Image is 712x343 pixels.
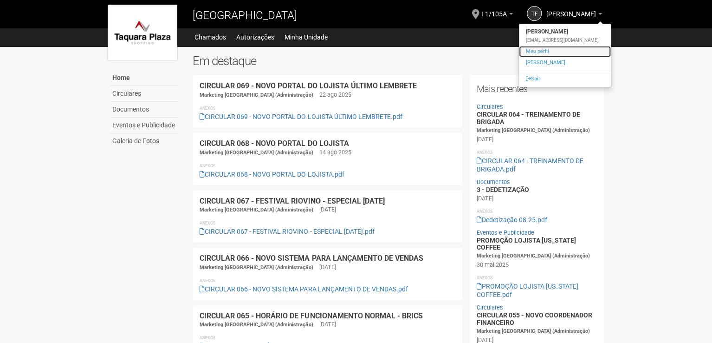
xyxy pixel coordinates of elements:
a: Dedetização 08.25.pdf [476,216,547,224]
span: Marketing [GEOGRAPHIC_DATA] (Administração) [476,127,589,133]
a: Autorizações [236,31,274,44]
li: Anexos [200,334,455,342]
li: Anexos [200,219,455,227]
a: tf [527,6,542,21]
h2: Em destaque [193,54,604,68]
a: L1/105A [481,12,513,19]
img: logo.jpg [108,5,177,60]
a: CIRCULAR 067 - FESTIVAL RIOVINO - ESPECIAL [DATE].pdf [200,228,374,235]
span: Marketing [GEOGRAPHIC_DATA] (Administração) [200,207,313,213]
span: Marketing [GEOGRAPHIC_DATA] (Administração) [476,253,589,259]
a: Chamados [194,31,226,44]
a: CIRCULAR 068 - NOVO PORTAL DO LOJISTA.pdf [200,171,344,178]
div: [DATE] [476,135,493,144]
li: Anexos [200,277,455,285]
li: Anexos [200,104,455,112]
a: [PERSON_NAME] [546,12,602,19]
span: Marketing [GEOGRAPHIC_DATA] (Administração) [200,264,313,270]
span: [GEOGRAPHIC_DATA] [193,9,297,22]
span: Marketing [GEOGRAPHIC_DATA] (Administração) [200,92,313,98]
a: CIRCULAR 067 - FESTIVAL RIOVINO - ESPECIAL [DATE] [200,197,384,205]
div: [DATE] [319,205,336,214]
span: talitha fortes de almeida [546,1,596,18]
li: Anexos [476,274,597,282]
a: CIRCULAR 066 - NOVO SISTEMA PARA LANÇAMENTO DE VENDAS.pdf [200,285,408,293]
a: PROMOÇÃO LOJISTA [US_STATE] COFFEE.pdf [476,283,578,298]
a: 3 - DEDETIZAÇÃO [476,186,529,193]
span: Marketing [GEOGRAPHIC_DATA] (Administração) [200,150,313,156]
div: [DATE] [476,194,493,203]
div: [DATE] [319,320,336,329]
a: Documentos [110,102,179,118]
div: [DATE] [319,263,336,271]
a: CIRCULAR 069 - NOVO PORTAL DO LOJISTA ÚLTIMO LEMBRETE [200,81,416,90]
div: 22 ago 2025 [319,91,351,99]
a: Circulares [476,304,503,311]
a: Galeria de Fotos [110,133,179,149]
h2: Mais recentes [476,82,597,96]
a: CIRCULAR 064 - TREINAMENTO DE BRIGADA.pdf [476,157,583,173]
span: L1/105A [481,1,507,18]
a: CIRCULAR 055 - NOVO COORDENADOR FINANCEIRO [476,311,592,326]
div: [EMAIL_ADDRESS][DOMAIN_NAME] [519,37,611,44]
a: Minha Unidade [285,31,328,44]
a: Sair [519,73,611,85]
a: CIRCULAR 069 - NOVO PORTAL DO LOJISTA ÚLTIMO LEMBRETE.pdf [200,113,402,120]
a: CIRCULAR 065 - HORÁRIO DE FUNCIONAMENTO NORMAL - BRICS [200,311,422,320]
a: CIRCULAR 068 - NOVO PORTAL DO LOJISTA [200,139,349,148]
a: Circulares [110,86,179,102]
strong: [PERSON_NAME] [519,26,611,37]
a: CIRCULAR 066 - NOVO SISTEMA PARA LANÇAMENTO DE VENDAS [200,254,423,263]
li: Anexos [200,162,455,170]
li: Anexos [476,148,597,157]
a: CIRCULAR 064 - TREINAMENTO DE BRIGADA [476,111,580,125]
span: Marketing [GEOGRAPHIC_DATA] (Administração) [476,328,589,334]
a: Documentos [476,178,510,185]
a: Circulares [476,103,503,110]
a: Meu perfil [519,46,611,57]
li: Anexos [476,207,597,216]
a: Home [110,70,179,86]
a: [PERSON_NAME] [519,57,611,68]
div: 14 ago 2025 [319,148,351,157]
a: Eventos e Publicidade [110,118,179,133]
a: Eventos e Publicidade [476,229,534,236]
span: Marketing [GEOGRAPHIC_DATA] (Administração) [200,322,313,328]
div: 30 mai 2025 [476,261,508,269]
a: PROMOÇÃO LOJISTA [US_STATE] COFFEE [476,237,576,251]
